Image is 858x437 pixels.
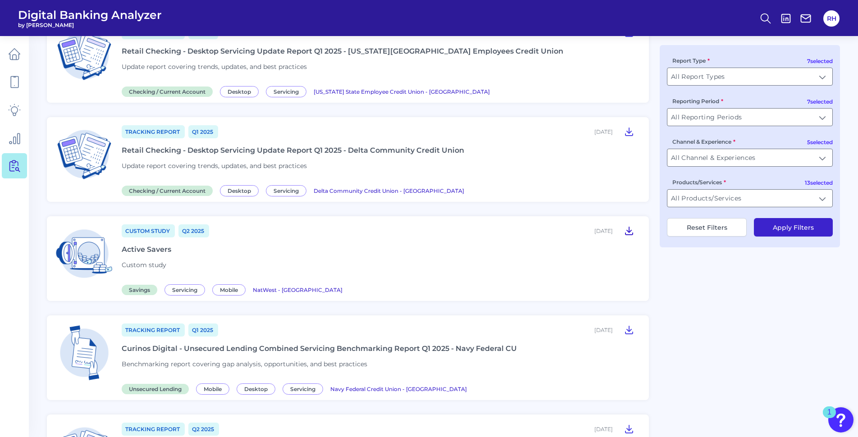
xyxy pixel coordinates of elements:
div: Retail Checking - Desktop Servicing Update Report Q1 2025 - [US_STATE][GEOGRAPHIC_DATA] Employees... [122,47,563,55]
a: Tracking Report [122,125,185,138]
span: Desktop [220,185,259,196]
img: Checking / Current Account [54,124,114,185]
span: Servicing [283,383,323,395]
a: Navy Federal Credit Union - [GEOGRAPHIC_DATA] [330,384,467,393]
button: Active Savers [620,223,638,238]
button: Curinos Digital - Unsecured Lending Combined Servicing Benchmarking Report Q1 2025 - Navy Federal CU [620,323,638,337]
a: Mobile [212,285,249,294]
a: Q1 2025 [188,125,218,138]
a: Desktop [220,186,262,195]
a: Tracking Report [122,323,185,337]
a: Servicing [164,285,209,294]
span: Servicing [266,185,306,196]
label: Products/Services [672,179,726,186]
button: Retail Checking - Mobile Servicing Update Report Q2 2025 - TD Bank [620,422,638,436]
span: Navy Federal Credit Union - [GEOGRAPHIC_DATA] [330,386,467,392]
img: Savings [54,223,114,284]
a: Q2 2025 [188,423,219,436]
img: Checking / Current Account [54,25,114,86]
a: Unsecured Lending [122,384,192,393]
a: Servicing [283,384,327,393]
a: Mobile [196,384,233,393]
a: Delta Community Credit Union - [GEOGRAPHIC_DATA] [314,186,464,195]
span: Servicing [164,284,205,296]
span: Update report covering trends, updates, and best practices [122,63,307,71]
span: Update report covering trends, updates, and best practices [122,162,307,170]
a: Checking / Current Account [122,186,216,195]
span: Desktop [220,86,259,97]
span: Mobile [212,284,246,296]
a: Q1 2025 [188,323,218,337]
span: Desktop [237,383,275,395]
span: Checking / Current Account [122,186,213,196]
a: Desktop [237,384,279,393]
a: Savings [122,285,161,294]
div: [DATE] [594,327,613,333]
img: Unsecured Lending [54,323,114,383]
a: Servicing [266,186,310,195]
div: Active Savers [122,245,171,254]
div: Curinos Digital - Unsecured Lending Combined Servicing Benchmarking Report Q1 2025 - Navy Federal CU [122,344,517,353]
div: [DATE] [594,128,613,135]
button: RH [823,10,840,27]
a: [US_STATE] State Employee Credit Union - [GEOGRAPHIC_DATA] [314,87,490,96]
a: Custom Study [122,224,175,237]
span: [US_STATE] State Employee Credit Union - [GEOGRAPHIC_DATA] [314,88,490,95]
span: Mobile [196,383,229,395]
label: Reporting Period [672,98,723,105]
div: [DATE] [594,228,613,234]
a: Tracking Report [122,423,185,436]
button: Reset Filters [667,218,747,237]
div: 1 [827,412,831,424]
a: Desktop [220,87,262,96]
span: Benchmarking report covering gap analysis, opportunities, and best practices [122,360,367,368]
span: Custom study [122,261,166,269]
a: NatWest - [GEOGRAPHIC_DATA] [253,285,342,294]
span: NatWest - [GEOGRAPHIC_DATA] [253,287,342,293]
span: Unsecured Lending [122,384,189,394]
label: Report Type [672,57,710,64]
span: Checking / Current Account [122,86,213,97]
a: Q2 2025 [178,224,209,237]
div: [DATE] [594,426,613,432]
span: by [PERSON_NAME] [18,22,162,28]
span: Digital Banking Analyzer [18,8,162,22]
a: Checking / Current Account [122,87,216,96]
div: Retail Checking - Desktop Servicing Update Report Q1 2025 - Delta Community Credit Union [122,146,464,155]
button: Retail Checking - Desktop Servicing Update Report Q1 2025 - Delta Community Credit Union [620,124,638,139]
span: Servicing [266,86,306,97]
span: Savings [122,285,157,295]
span: Delta Community Credit Union - [GEOGRAPHIC_DATA] [314,187,464,194]
button: Open Resource Center, 1 new notification [828,407,853,432]
label: Channel & Experience [672,138,735,145]
button: Apply Filters [754,218,833,237]
a: Servicing [266,87,310,96]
